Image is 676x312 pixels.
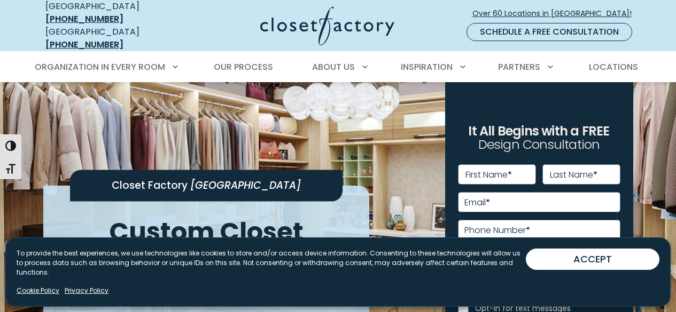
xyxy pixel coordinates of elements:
[472,8,640,19] span: Over 60 Locations in [GEOGRAPHIC_DATA]!
[550,171,597,179] label: Last Name
[468,122,609,140] span: It All Begins with a FREE
[214,61,273,73] span: Our Process
[65,286,108,295] a: Privacy Policy
[17,249,526,277] p: To provide the best experiences, we use technologies like cookies to store and/or access device i...
[260,6,394,45] img: Closet Factory Logo
[27,52,649,82] nav: Primary Menu
[464,198,490,207] label: Email
[45,38,123,51] a: [PHONE_NUMBER]
[478,136,600,154] span: Design Consultation
[109,214,304,277] span: Custom Closet Systems in
[17,286,59,295] a: Cookie Policy
[35,61,165,73] span: Organization in Every Room
[467,23,632,41] a: Schedule a Free Consultation
[464,226,530,235] label: Phone Number
[45,13,123,25] a: [PHONE_NUMBER]
[312,61,355,73] span: About Us
[526,249,659,270] button: ACCEPT
[472,4,641,23] a: Over 60 Locations in [GEOGRAPHIC_DATA]!
[498,61,540,73] span: Partners
[45,26,176,51] div: [GEOGRAPHIC_DATA]
[112,178,188,193] span: Closet Factory
[589,61,638,73] span: Locations
[465,171,512,179] label: First Name
[190,178,301,193] span: [GEOGRAPHIC_DATA]
[401,61,453,73] span: Inspiration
